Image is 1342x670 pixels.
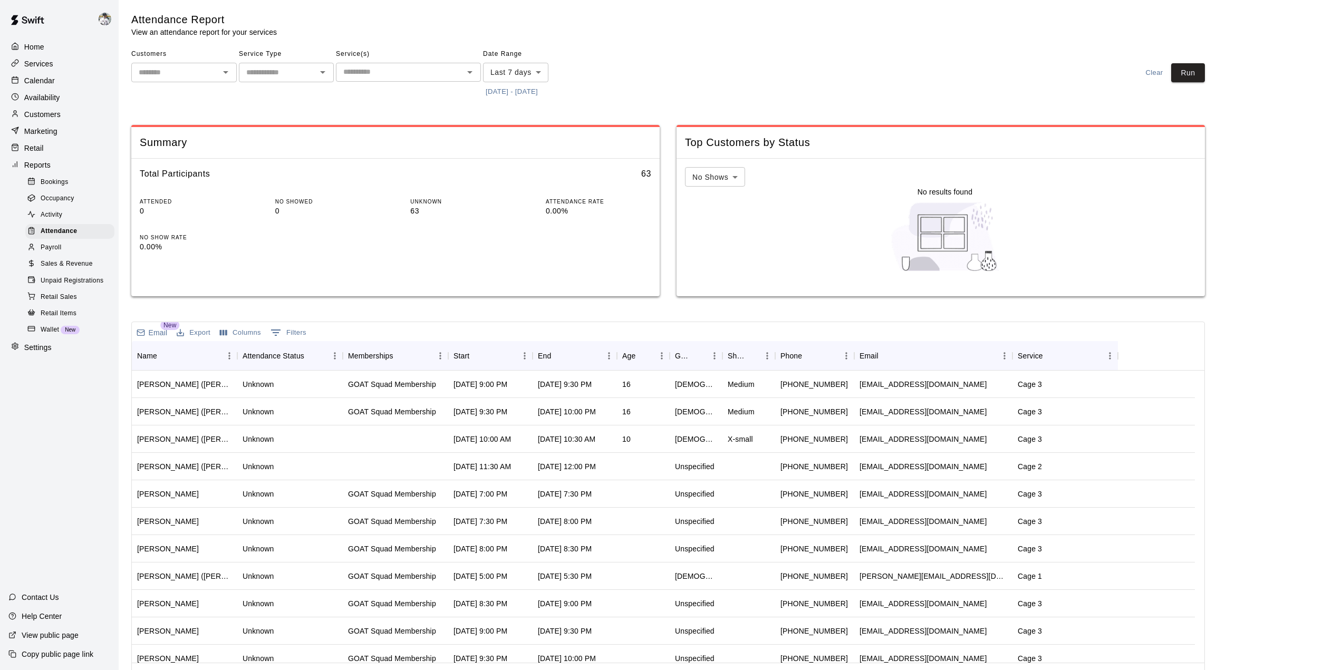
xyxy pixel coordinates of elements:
span: New [61,327,80,333]
div: Occupancy [25,191,114,206]
div: GOAT Squad Membership [348,571,436,581]
div: Cage 3 [1018,598,1042,609]
div: Cage 3 [1018,626,1042,636]
a: Home [8,39,110,55]
button: Menu [327,348,343,364]
button: Sort [304,348,319,363]
div: Start [448,341,533,371]
a: Occupancy [25,190,119,207]
span: Service(s) [336,46,481,63]
a: Unpaid Registrations [25,273,119,289]
div: +16189717516 [780,379,848,390]
div: +16182504022 [780,626,848,636]
div: GOAT Squad Membership [348,626,436,636]
span: Summary [140,135,651,150]
a: Activity [25,207,119,224]
div: Unknown [243,434,274,444]
div: Memberships [343,341,448,371]
div: Email [860,341,878,371]
div: GOAT Squad Membership [348,516,436,527]
div: +13147996140 [780,434,848,444]
div: +16187416676 [780,571,848,581]
div: Sydney Ranz (Tim Ranz) [137,461,232,472]
div: Cage 3 [1018,516,1042,527]
button: Menu [838,348,854,364]
div: Justin Dunning [96,8,119,30]
div: Aug 14, 2025, 9:30 PM [538,379,592,390]
div: Customers [8,106,110,122]
div: Aug 16, 2025, 9:00 PM [453,626,507,636]
a: Settings [8,339,110,355]
div: mmulrich1984@gmail.com [860,434,987,444]
div: Aug 16, 2025, 10:30 AM [538,434,595,444]
span: Wallet [41,325,59,335]
p: Customers [24,109,61,120]
div: Gabe James [137,598,199,609]
div: Service [1012,341,1118,371]
div: +16182504022 [780,598,848,609]
div: Calendar [8,73,110,89]
div: Aug 14, 2025, 10:00 PM [538,406,596,417]
div: Start [453,341,469,371]
div: Services [8,56,110,72]
p: View an attendance report for your services [131,27,277,37]
div: GOAT Squad Membership [348,406,436,417]
div: Cage 3 [1018,379,1042,390]
p: ATTENDED [140,198,245,206]
a: Sales & Revenue [25,256,119,273]
button: [DATE] - [DATE] [483,84,540,100]
div: +16182504022 [780,653,848,664]
button: Sort [745,348,759,363]
div: Sales & Revenue [25,257,114,271]
span: Occupancy [41,193,74,204]
div: Retail Items [25,306,114,321]
div: Reports [8,157,110,173]
p: Marketing [24,126,57,137]
div: Cage 3 [1018,406,1042,417]
div: Phone [780,341,802,371]
div: GOAT Squad Membership [348,489,436,499]
div: Gabe James [137,653,199,664]
div: Male [675,379,717,390]
div: Availability [8,90,110,105]
span: Retail Items [41,308,76,319]
a: Retail Sales [25,289,119,305]
div: Unknown [243,516,274,527]
button: Select columns [217,325,264,341]
div: GOAT Squad Membership [348,653,436,664]
div: Unspecified [675,489,715,499]
div: Aug 16, 2025, 8:00 PM [538,516,592,527]
div: Retail [8,140,110,156]
div: X-small [728,434,753,444]
span: Retail Sales [41,292,77,303]
button: Sort [878,348,893,363]
div: Jeff Davis [137,543,199,554]
div: GOAT Squad Membership [348,598,436,609]
button: Menu [759,348,775,364]
p: ATTENDANCE RATE [546,198,651,206]
div: Service [1018,341,1043,371]
div: 16 [622,406,631,417]
div: Aug 16, 2025, 8:30 PM [453,598,507,609]
div: Unknown [243,489,274,499]
div: +16188068856 [780,461,848,472]
div: davisjcd7@gmail.com [860,543,987,554]
p: Help Center [22,611,62,622]
div: Attendance Status [243,341,304,371]
div: Unknown [243,598,274,609]
div: Last 7 days [483,63,548,82]
div: +15019937666 [780,516,848,527]
div: Allie Ulrich (Melissa Ulrich) [137,434,232,444]
div: Unpaid Registrations [25,274,114,288]
div: tjranz08@gmail.com [860,461,987,472]
p: No results found [918,187,972,197]
span: Service Type [239,46,334,63]
div: Activity [25,208,114,222]
span: Payroll [41,242,61,253]
div: Gabe James [137,626,199,636]
div: Unknown [243,406,274,417]
a: WalletNew [25,322,119,338]
div: Unspecified [675,598,715,609]
div: Aug 14, 2025, 9:30 PM [453,406,507,417]
p: NO SHOW RATE [140,234,245,241]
